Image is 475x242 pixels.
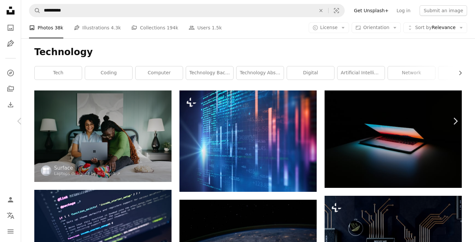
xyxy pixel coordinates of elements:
[54,171,120,176] a: Laptops designed by Microsoft ↗
[415,24,456,31] span: Relevance
[435,89,475,153] a: Next
[363,25,389,30] span: Orientation
[454,66,462,80] button: scroll list to the right
[337,66,385,80] a: artificial intelligence
[41,165,51,176] img: Go to Surface's profile
[420,5,467,16] button: Submit an image
[189,17,222,38] a: Users 1.5k
[309,22,349,33] button: License
[388,66,435,80] a: network
[35,66,82,80] a: tech
[4,66,17,80] a: Explore
[136,66,183,80] a: computer
[29,4,41,17] button: Search Unsplash
[329,4,344,17] button: Visual search
[350,5,393,16] a: Get Unsplash+
[186,66,233,80] a: technology background
[4,82,17,95] a: Collections
[325,90,462,188] img: gray and black laptop computer on surface
[212,24,222,31] span: 1.5k
[167,24,178,31] span: 194k
[314,4,328,17] button: Clear
[237,66,284,80] a: technology abstract
[34,232,172,238] a: turned on gray laptop computer
[4,37,17,50] a: Illustrations
[4,21,17,34] a: Photos
[85,66,132,80] a: coding
[320,25,338,30] span: License
[131,17,178,38] a: Collections 194k
[29,4,345,17] form: Find visuals sitewide
[111,24,121,31] span: 4.3k
[287,66,334,80] a: digital
[403,22,467,33] button: Sort byRelevance
[179,90,317,192] img: digital code number abstract background, represent coding technology and programming languages.
[352,22,401,33] button: Orientation
[74,17,121,38] a: Illustrations 4.3k
[54,165,120,171] a: Surface
[393,5,414,16] a: Log in
[34,133,172,139] a: a woman sitting on a bed using a laptop
[415,25,431,30] span: Sort by
[34,46,462,58] h1: Technology
[4,193,17,206] a: Log in / Sign up
[34,90,172,182] img: a woman sitting on a bed using a laptop
[325,136,462,142] a: gray and black laptop computer on surface
[179,138,317,144] a: digital code number abstract background, represent coding technology and programming languages.
[4,209,17,222] button: Language
[4,225,17,238] button: Menu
